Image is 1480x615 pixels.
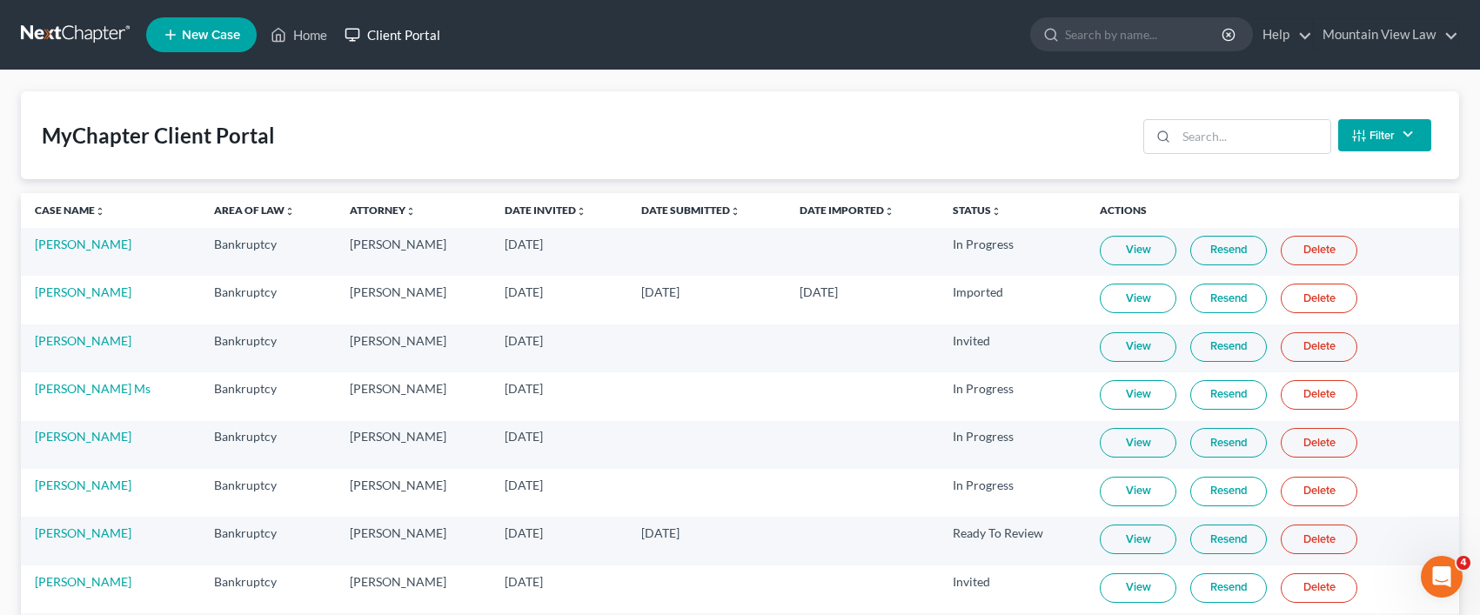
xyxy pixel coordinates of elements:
a: View [1100,284,1176,313]
span: [DATE] [641,284,680,299]
a: Resend [1190,428,1267,458]
a: Delete [1281,332,1357,362]
a: Resend [1190,525,1267,554]
a: [PERSON_NAME] [35,333,131,348]
i: unfold_more [95,206,105,217]
a: Delete [1281,573,1357,603]
a: [PERSON_NAME] [35,237,131,251]
a: View [1100,477,1176,506]
a: Date Invitedunfold_more [505,204,586,217]
a: Delete [1281,428,1357,458]
td: Bankruptcy [200,324,336,372]
a: [PERSON_NAME] [35,525,131,540]
span: [DATE] [505,525,543,540]
a: View [1100,236,1176,265]
a: Attorneyunfold_more [350,204,416,217]
td: Bankruptcy [200,228,336,276]
td: Bankruptcy [200,469,336,517]
i: unfold_more [884,206,894,217]
span: [DATE] [641,525,680,540]
iframe: Intercom live chat [1421,556,1463,598]
span: [DATE] [505,333,543,348]
span: [DATE] [505,381,543,396]
td: In Progress [939,228,1087,276]
a: Resend [1190,573,1267,603]
a: Resend [1190,284,1267,313]
td: Bankruptcy [200,276,336,324]
td: Bankruptcy [200,421,336,469]
span: [DATE] [800,284,838,299]
td: In Progress [939,469,1087,517]
i: unfold_more [730,206,740,217]
a: Delete [1281,380,1357,410]
a: [PERSON_NAME] [35,574,131,589]
a: Home [262,19,336,50]
a: View [1100,380,1176,410]
td: [PERSON_NAME] [336,228,491,276]
div: MyChapter Client Portal [42,122,275,150]
i: unfold_more [991,206,1001,217]
input: Search... [1176,120,1330,153]
i: unfold_more [285,206,295,217]
a: [PERSON_NAME] [35,429,131,444]
td: [PERSON_NAME] [336,565,491,613]
a: Help [1254,19,1312,50]
a: Area of Lawunfold_more [214,204,295,217]
a: Date Importedunfold_more [800,204,894,217]
span: [DATE] [505,284,543,299]
a: [PERSON_NAME] [35,284,131,299]
a: View [1100,573,1176,603]
td: [PERSON_NAME] [336,276,491,324]
a: Resend [1190,380,1267,410]
input: Search by name... [1065,18,1224,50]
a: Resend [1190,332,1267,362]
a: [PERSON_NAME] [35,478,131,492]
span: New Case [182,29,240,42]
a: Resend [1190,236,1267,265]
a: Statusunfold_more [953,204,1001,217]
button: Filter [1338,119,1431,151]
td: [PERSON_NAME] [336,421,491,469]
td: Ready To Review [939,517,1087,565]
td: Bankruptcy [200,517,336,565]
td: Invited [939,565,1087,613]
i: unfold_more [405,206,416,217]
th: Actions [1086,193,1459,228]
a: Delete [1281,284,1357,313]
td: Bankruptcy [200,565,336,613]
span: [DATE] [505,429,543,444]
td: [PERSON_NAME] [336,372,491,420]
a: Resend [1190,477,1267,506]
span: [DATE] [505,237,543,251]
a: Date Submittedunfold_more [641,204,740,217]
td: [PERSON_NAME] [336,324,491,372]
td: [PERSON_NAME] [336,469,491,517]
a: [PERSON_NAME] Ms [35,381,151,396]
td: In Progress [939,421,1087,469]
span: 4 [1457,556,1470,570]
a: Delete [1281,525,1357,554]
a: View [1100,525,1176,554]
a: Mountain View Law [1314,19,1458,50]
td: [PERSON_NAME] [336,517,491,565]
i: unfold_more [576,206,586,217]
a: View [1100,428,1176,458]
td: Imported [939,276,1087,324]
a: Delete [1281,236,1357,265]
a: Case Nameunfold_more [35,204,105,217]
span: [DATE] [505,574,543,589]
td: Bankruptcy [200,372,336,420]
span: [DATE] [505,478,543,492]
a: Delete [1281,477,1357,506]
a: Client Portal [336,19,449,50]
td: Invited [939,324,1087,372]
a: View [1100,332,1176,362]
td: In Progress [939,372,1087,420]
